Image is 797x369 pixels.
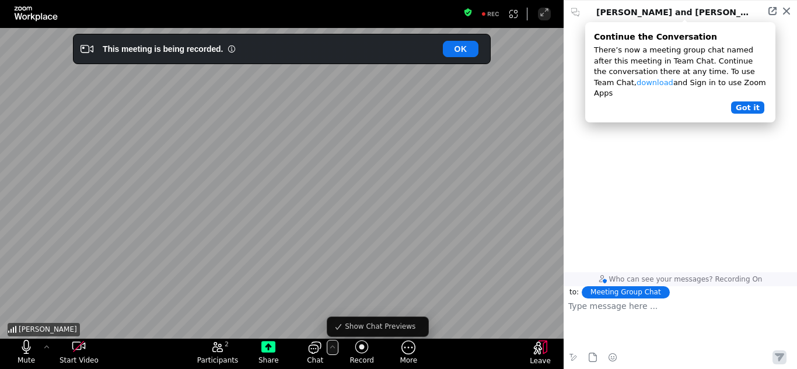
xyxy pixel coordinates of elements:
button: Apps Accessing Content in This Meeting [507,8,520,20]
a: download [637,78,673,87]
button: Got it [731,101,764,114]
span: Record [350,356,374,365]
span: Mute [18,356,35,365]
button: Leave [517,340,564,368]
span: File Transfer [586,350,600,364]
i: Video Recording [81,43,93,55]
div: This meeting is being recorded. [103,43,223,55]
span: Who can see your messages? Recording On [609,272,763,286]
div: Send chat to Meeting Group Chat please select a receiver [582,286,670,298]
span: [PERSON_NAME] and [PERSON_NAME] [585,6,764,18]
button: Meeting information [463,8,473,20]
div: Continue the Conversation [594,31,767,43]
button: Record [338,340,385,368]
button: Share [245,340,292,368]
div: Chat Message List [564,24,797,272]
span: Meeting Group Chat [590,288,661,296]
span: to: [569,286,579,298]
button: More audio controls [41,340,53,355]
button: close the chat panel [292,340,338,368]
button: OK [443,41,478,57]
i: Information Small [228,45,236,53]
button: Close [782,6,791,19]
span: Leave [530,356,551,366]
button: Enter Full Screen [538,8,551,20]
button: start my video [53,340,105,368]
button: Pop Out [768,6,777,19]
span: Start Video [60,356,99,365]
span: Chat [307,356,323,365]
button: open the participants list pane,[2] particpants [190,340,246,368]
button: format [568,350,582,364]
span: Participants [197,356,239,365]
div: There’s now a meeting group chat named after this meeting in Team Chat. Continue the conversation... [594,45,767,99]
button: Who can see your messages? Recording On [564,272,797,286]
div: Recording to cloud [477,8,505,20]
button: send [772,350,786,364]
button: Emoji [606,352,620,366]
button: David Brown and Aleksandra Szegda [568,5,582,19]
span: More [400,356,417,365]
span: [PERSON_NAME] [19,325,77,335]
span: Share [258,356,279,365]
span: 2 [225,340,229,349]
button: More meeting control [385,340,432,368]
div: Messages addressed to “Meeting Group Chat” will also appear in the meeting group chat in Team Chat [566,25,795,41]
button: Chat Settings [327,340,338,355]
a: Show Chat Previews [328,320,427,333]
